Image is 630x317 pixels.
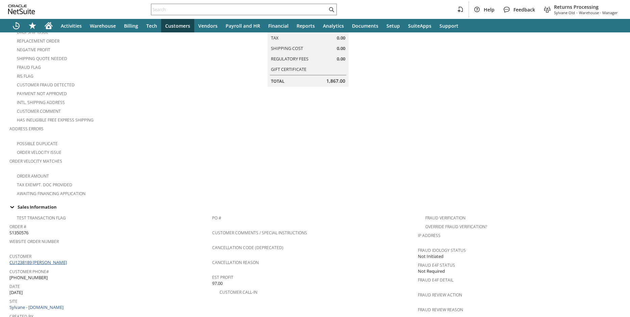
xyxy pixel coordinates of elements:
[17,91,67,97] a: Payment not approved
[271,35,279,41] a: Tax
[24,19,41,32] div: Shortcuts
[165,23,190,29] span: Customers
[17,182,72,188] a: Tax Exempt. Doc Provided
[90,23,116,29] span: Warehouse
[222,19,264,32] a: Payroll and HR
[418,268,445,274] span: Not Required
[57,19,86,32] a: Activities
[513,6,535,13] span: Feedback
[579,10,618,15] span: Warehouse - Manager
[337,56,345,62] span: 0.00
[9,274,48,281] span: [PHONE_NUMBER]
[17,29,49,35] a: Dropship Issue
[326,78,345,84] span: 1,867.00
[408,23,431,29] span: SuiteApps
[418,253,444,260] span: Not Initiated
[9,304,65,310] a: Sylvane - [DOMAIN_NAME]
[12,22,20,30] svg: Recent Records
[327,5,335,14] svg: Search
[382,19,404,32] a: Setup
[404,19,435,32] a: SuiteApps
[386,23,400,29] span: Setup
[268,23,288,29] span: Financial
[17,141,58,147] a: Possible Duplicate
[17,47,50,53] a: Negative Profit
[418,307,463,313] a: Fraud Review Reason
[86,19,120,32] a: Warehouse
[554,4,618,10] span: Returns Processing
[9,224,26,230] a: Order #
[17,150,61,155] a: Order Velocity Issue
[212,274,233,280] a: Est Profit
[151,5,327,14] input: Search
[418,262,455,268] a: Fraud E4F Status
[8,5,35,14] svg: logo
[17,73,33,79] a: RIS flag
[212,245,283,250] a: Cancellation Code (deprecated)
[337,35,345,41] span: 0.00
[352,23,378,29] span: Documents
[9,230,28,236] span: S1350576
[220,289,257,295] a: Customer Call-in
[9,158,62,164] a: Order Velocity Matches
[319,19,348,32] a: Analytics
[264,19,293,32] a: Financial
[124,23,138,29] span: Billing
[9,269,49,274] a: Customer Phone#
[194,19,222,32] a: Vendors
[8,19,24,32] a: Recent Records
[161,19,194,32] a: Customers
[198,23,218,29] span: Vendors
[9,259,69,265] a: CU1238189 [PERSON_NAME]
[17,82,75,88] a: Customer Fraud Detected
[17,100,65,105] a: Intl. Shipping Address
[17,117,94,123] a: Has Ineligible Free Express Shipping
[212,215,221,221] a: PO #
[337,45,345,52] span: 0.00
[418,292,462,298] a: Fraud Review Action
[271,56,308,62] a: Regulatory Fees
[17,38,59,44] a: Replacement Order
[9,298,18,304] a: Site
[17,215,66,221] a: Test Transaction Flag
[17,173,49,179] a: Order Amount
[435,19,462,32] a: Support
[7,203,623,211] td: Sales Information
[323,23,344,29] span: Analytics
[9,254,31,259] a: Customer
[142,19,161,32] a: Tech
[293,19,319,32] a: Reports
[271,78,284,84] a: Total
[418,247,466,253] a: Fraud Idology Status
[61,23,82,29] span: Activities
[7,203,621,211] div: Sales Information
[418,233,440,238] a: IP Address
[212,230,307,236] a: Customer Comments / Special Instructions
[418,277,453,283] a: Fraud E4F Detail
[271,45,303,51] a: Shipping Cost
[425,215,465,221] a: Fraud Verification
[9,289,23,296] span: [DATE]
[484,6,495,13] span: Help
[17,108,61,114] a: Customer Comment
[226,23,260,29] span: Payroll and HR
[9,239,59,244] a: Website Order Number
[120,19,142,32] a: Billing
[348,19,382,32] a: Documents
[17,191,85,196] a: Awaiting Financing Application
[17,56,67,61] a: Shipping Quote Needed
[45,22,53,30] svg: Home
[9,284,20,289] a: Date
[17,64,41,70] a: Fraud Flag
[271,66,306,72] a: Gift Certificate
[146,23,157,29] span: Tech
[576,10,578,15] span: -
[212,260,259,265] a: Cancellation Reason
[41,19,57,32] a: Home
[554,10,575,15] span: Sylvane Old
[439,23,458,29] span: Support
[212,280,223,287] span: 97.00
[297,23,315,29] span: Reports
[28,22,36,30] svg: Shortcuts
[425,224,487,230] a: Override Fraud Verification?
